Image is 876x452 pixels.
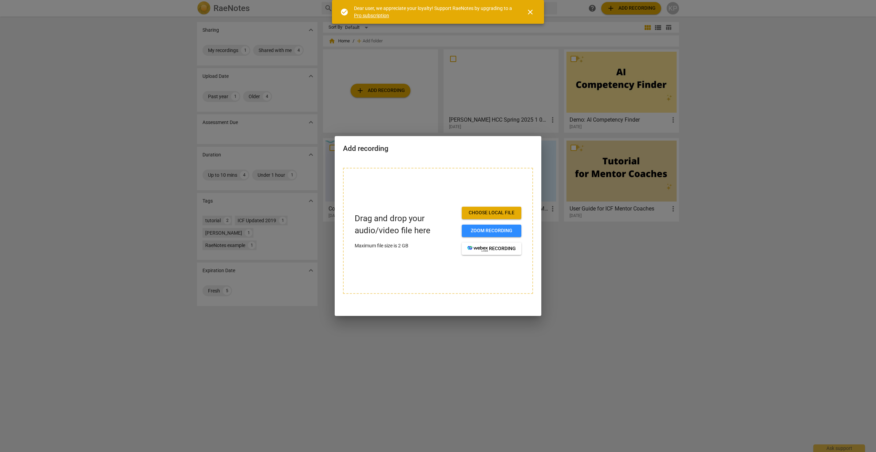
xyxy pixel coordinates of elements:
span: Choose local file [467,209,516,216]
span: recording [467,245,516,252]
a: Pro subscription [354,13,389,18]
p: Drag and drop your audio/video file here [355,213,456,237]
span: check_circle [340,8,348,16]
span: close [526,8,534,16]
button: Choose local file [462,207,521,219]
button: recording [462,243,521,255]
h2: Add recording [343,144,533,153]
button: Close [522,4,539,20]
p: Maximum file size is 2 GB [355,242,456,249]
span: Zoom recording [467,227,516,234]
div: Dear user, we appreciate your loyalty! Support RaeNotes by upgrading to a [354,5,514,19]
button: Zoom recording [462,225,521,237]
